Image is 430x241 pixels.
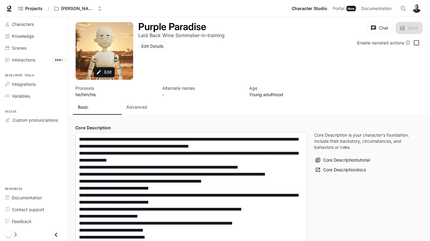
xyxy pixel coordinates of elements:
a: Contact support [2,204,65,215]
p: Age [249,85,329,91]
button: Open character details dialog [138,22,206,32]
span: Variables [12,93,30,99]
div: New [346,6,356,11]
p: Core Description is your character's foundation. Include their backstory, circumstances, and beha... [314,132,415,150]
span: 999+ [53,57,65,63]
p: Laid Back Wine Sommelier-in-training [138,32,225,38]
p: Advanced [126,104,147,110]
h1: Purple Paradise [138,21,206,33]
button: User avatar [411,2,423,15]
div: Avatar image [76,22,133,80]
a: Core Descriptiondocs [314,165,367,175]
a: Scenes [2,43,65,53]
a: Knowledge [2,31,65,41]
a: Character Studio [289,2,330,15]
span: Interactions [12,57,35,63]
p: Basic [78,104,88,110]
button: Open character details dialog [249,85,329,98]
span: Dark mode toggle [5,231,12,238]
span: Integrations [12,81,36,87]
h4: Core Description [75,125,307,131]
div: / [45,5,52,12]
p: [PERSON_NAME]'s workspace [61,6,95,11]
img: User avatar [412,4,421,13]
p: Young adulthood [249,91,329,98]
span: Documentation [361,5,391,12]
a: PortalNew [330,2,358,15]
button: Edit [94,67,115,77]
span: Knowledge [12,33,34,39]
span: Characters [12,21,34,27]
span: Portal [333,5,344,12]
span: Documentation [12,194,42,201]
span: Custom pronunciations [12,117,58,123]
button: Open character details dialog [75,85,155,98]
a: Documentation [359,2,396,15]
button: Open workspace menu [52,2,105,15]
button: Open character avatar dialog [76,22,133,80]
span: Character Studio [292,5,327,12]
a: Feedback [2,216,65,227]
a: Integrations [2,79,65,89]
p: Pronouns [75,85,155,91]
p: - [162,91,242,98]
button: Chat [367,22,393,34]
a: Documentation [2,192,65,203]
a: Go to projects [16,2,45,15]
p: he/him/his [75,91,155,98]
button: Open Command Menu [397,2,409,15]
p: Alternate names [162,85,242,91]
div: Enable narrated actions [357,40,410,46]
span: Scenes [12,45,26,51]
span: Feedback [12,218,32,225]
button: Edit Details [138,41,167,51]
a: Variables [2,91,65,101]
button: Core Descriptiontutorial [314,155,371,165]
button: Open character details dialog [162,85,242,98]
span: Contact support [12,206,44,213]
a: Characters [2,19,65,30]
button: Open character details dialog [138,32,225,39]
a: Interactions [2,54,65,65]
a: Custom pronunciations [2,115,65,125]
button: Close drawer [49,229,63,241]
span: Projects [25,6,43,11]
